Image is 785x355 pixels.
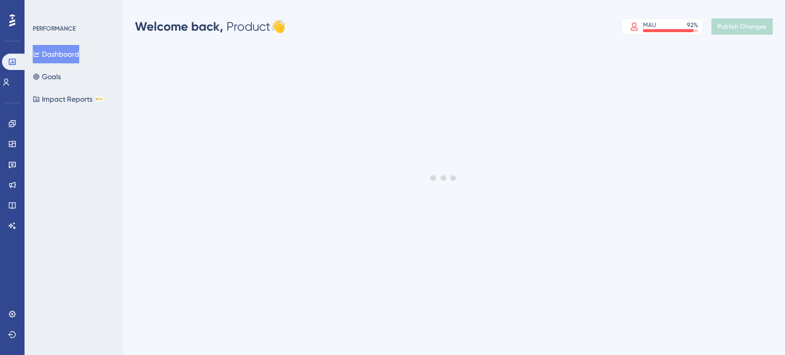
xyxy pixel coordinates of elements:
[718,22,767,31] span: Publish Changes
[711,18,773,35] button: Publish Changes
[33,67,61,86] button: Goals
[33,45,79,63] button: Dashboard
[95,97,104,102] div: BETA
[135,18,286,35] div: Product 👋
[643,21,656,29] div: MAU
[33,25,76,33] div: PERFORMANCE
[135,19,223,34] span: Welcome back,
[687,21,698,29] div: 92 %
[33,90,104,108] button: Impact ReportsBETA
